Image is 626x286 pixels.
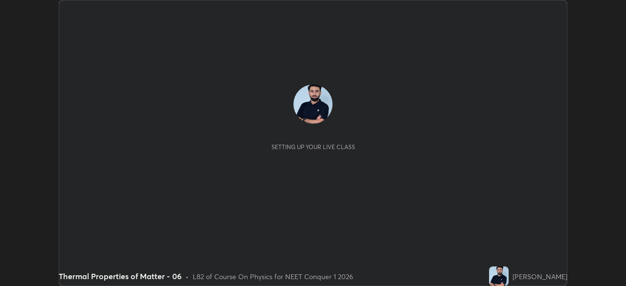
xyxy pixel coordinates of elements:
div: Setting up your live class [271,143,355,151]
img: ef2b50091f9441e5b7725b7ba0742755.jpg [489,266,509,286]
div: [PERSON_NAME] [513,271,567,282]
img: ef2b50091f9441e5b7725b7ba0742755.jpg [293,85,333,124]
div: L82 of Course On Physics for NEET Conquer 1 2026 [193,271,353,282]
div: Thermal Properties of Matter - 06 [59,270,181,282]
div: • [185,271,189,282]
